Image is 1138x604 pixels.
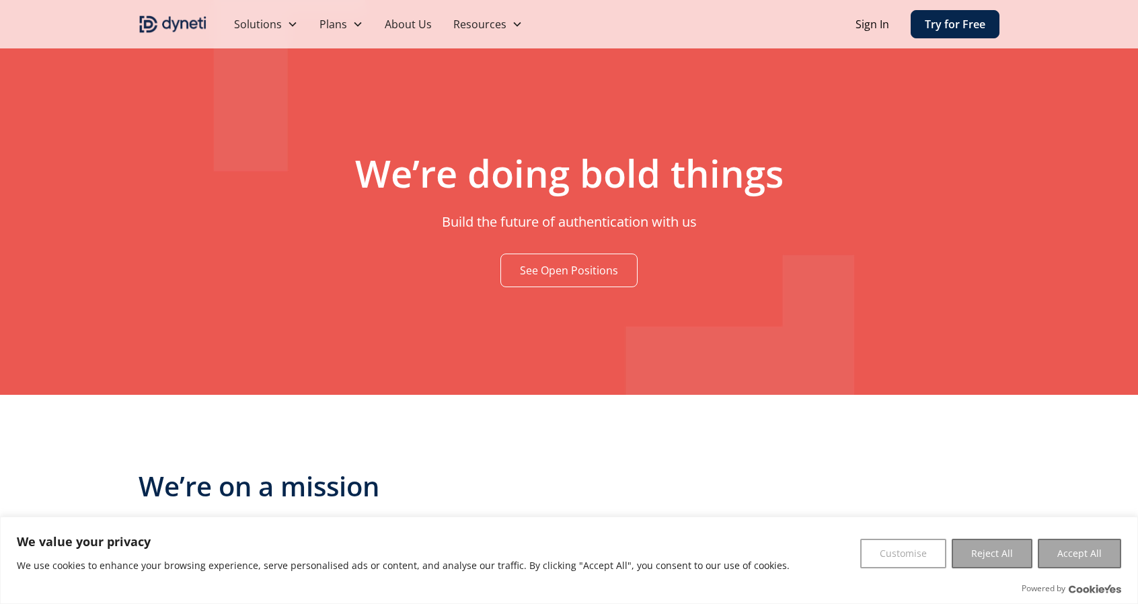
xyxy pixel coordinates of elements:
button: Reject All [952,539,1032,568]
img: Dyneti indigo logo [139,13,207,35]
p: Build the future of authentication with us [311,212,827,232]
a: Try for Free [911,10,999,38]
div: Powered by [1022,582,1121,595]
button: Customise [860,539,946,568]
h3: We’re on a mission [139,470,515,502]
a: See Open Positions [500,254,638,287]
h1: We’re doing bold things [311,151,827,196]
button: Accept All [1038,539,1121,568]
div: Plans [319,16,347,32]
p: We use cookies to enhance your browsing experience, serve personalised ads or content, and analys... [17,558,790,574]
div: Solutions [234,16,282,32]
a: home [139,13,207,35]
div: Resources [453,16,506,32]
a: Visit CookieYes website [1069,584,1121,593]
div: Plans [309,11,374,38]
div: Solutions [223,11,309,38]
p: We value your privacy [17,533,790,550]
a: Sign In [856,16,889,32]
